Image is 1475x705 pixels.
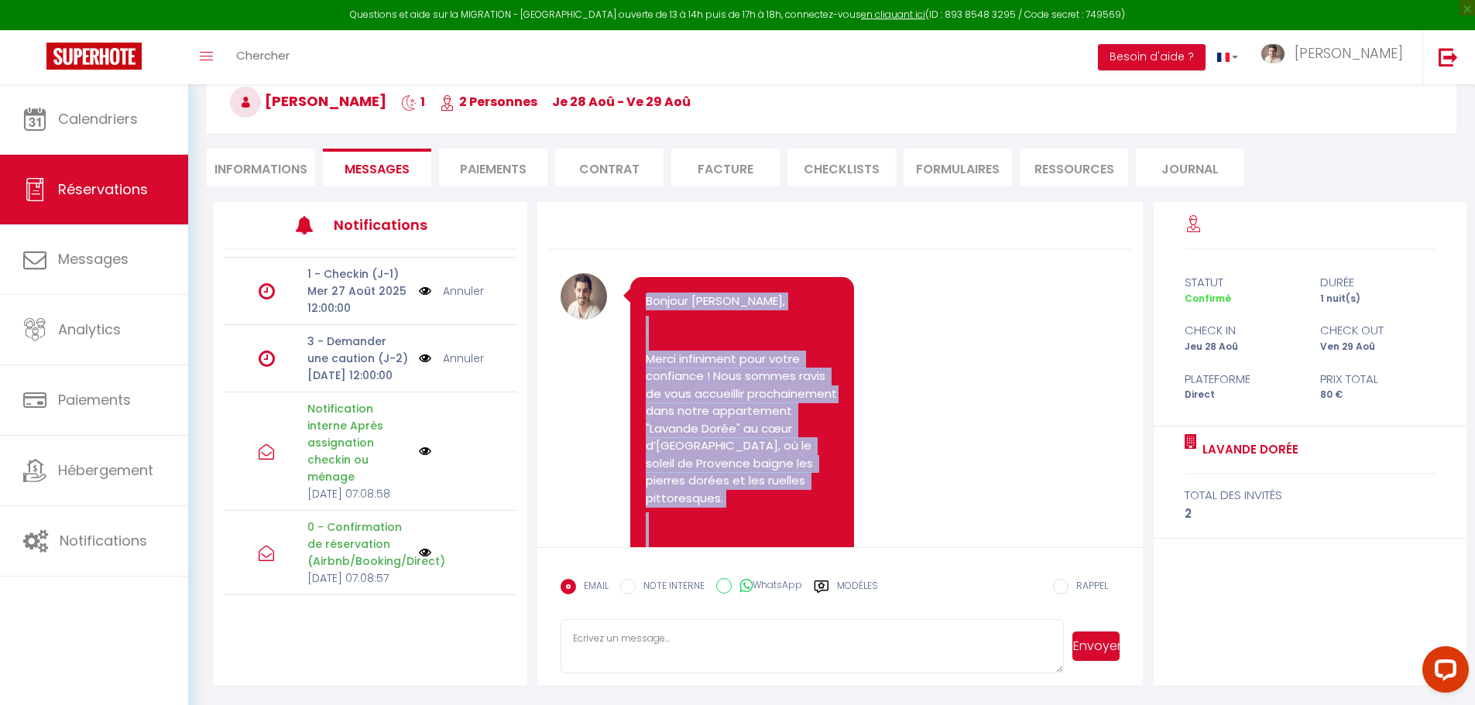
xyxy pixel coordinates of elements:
[1261,44,1285,63] img: ...
[576,579,609,596] label: EMAIL
[1310,388,1446,402] div: 80 €
[1410,640,1475,705] iframe: LiveChat chat widget
[1310,321,1446,340] div: check out
[401,93,425,111] span: 1
[646,351,839,508] p: Merci infiniment pour votre confiance ! Nous sommes ravis de vous accueillir prochainement dans n...
[1098,44,1206,70] button: Besoin d'aide ?
[419,350,431,367] img: NO IMAGE
[837,579,878,606] label: Modèles
[1250,30,1422,84] a: ... [PERSON_NAME]
[646,547,839,582] p: Votre réservation est
[307,400,409,485] p: Notification interne Après assignation checkin ou ménage
[1175,273,1310,292] div: statut
[1310,370,1446,388] div: Prix total
[1310,273,1446,292] div: durée
[671,149,780,187] li: Facture
[1295,43,1403,63] span: [PERSON_NAME]
[307,367,409,384] p: [DATE] 12:00:00
[307,570,409,587] p: [DATE] 07:08:57
[58,109,138,128] span: Calendriers
[1136,149,1244,187] li: Journal
[555,149,664,187] li: Contrat
[345,160,410,178] span: Messages
[1175,370,1310,388] div: Plateforme
[230,91,386,111] span: [PERSON_NAME]
[60,531,147,550] span: Notifications
[1175,388,1310,402] div: Direct
[1310,292,1446,306] div: 1 nuit(s)
[307,282,409,317] p: Mer 27 Août 2025 12:00:00
[1175,340,1310,354] div: Jeu 28 Aoû
[646,293,839,310] p: Bonjour [PERSON_NAME],
[58,320,121,339] span: Analytics
[419,282,431,299] img: NO IMAGE
[636,579,705,596] label: NOTE INTERNE
[1185,486,1436,505] div: total des invités
[58,180,148,199] span: Réservations
[1197,440,1298,459] a: Lavande Dorée
[236,47,290,63] span: Chercher
[307,265,409,282] p: 1 - Checkin (J-1)
[334,207,456,242] h3: Notifications
[1072,631,1120,661] button: Envoyer
[307,333,409,367] p: 3 - Demander une caution (J-2)
[419,445,431,457] img: NO IMAGE
[1069,579,1108,596] label: RAPPEL
[225,30,301,84] a: Chercher
[58,249,129,269] span: Messages
[419,546,431,559] img: NO IMAGE
[1185,505,1436,523] div: 2
[861,8,925,21] a: en cliquant ici
[46,43,142,70] img: Super Booking
[58,460,153,480] span: Hébergement
[307,485,409,502] p: [DATE] 07:08:58
[1020,149,1128,187] li: Ressources
[207,149,315,187] li: Informations
[1439,47,1458,67] img: logout
[787,149,896,187] li: CHECKLISTS
[1310,340,1446,354] div: Ven 29 Aoû
[732,578,802,595] label: WhatsApp
[904,149,1012,187] li: FORMULAIRES
[1185,292,1231,305] span: Confirmé
[443,350,484,367] a: Annuler
[307,518,409,570] p: 0 - Confirmation de réservation (Airbnb/Booking/Direct)
[443,282,484,299] a: Annuler
[439,149,547,187] li: Paiements
[561,273,607,320] img: 17463738362655.jpg
[552,93,691,111] span: je 28 Aoû - ve 29 Aoû
[440,93,537,111] span: 2 Personnes
[58,390,131,409] span: Paiements
[1175,321,1310,340] div: check in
